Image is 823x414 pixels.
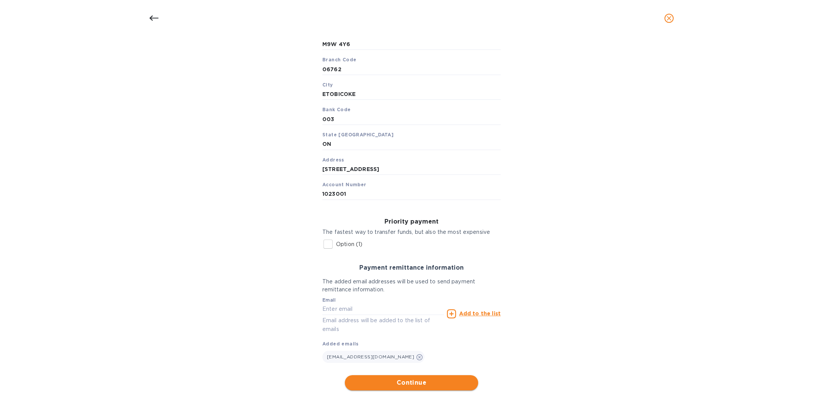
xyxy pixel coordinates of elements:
[322,278,501,294] p: The added email addresses will be used to send payment remittance information.
[322,64,501,75] input: Branch Code
[322,82,333,88] b: City
[322,228,501,236] p: The fastest way to transfer funds, but also the most expensive
[322,132,394,137] b: State [GEOGRAPHIC_DATA]
[322,157,344,163] b: Address
[459,310,501,316] u: Add to the list
[322,316,444,334] p: Email address will be added to the list of emails
[345,375,478,390] button: Continue
[322,39,501,50] input: Postcode
[327,354,414,360] span: [EMAIL_ADDRESS][DOMAIN_NAME]
[322,32,347,38] b: Postcode
[322,351,424,363] div: [EMAIL_ADDRESS][DOMAIN_NAME]
[322,189,501,200] input: Account Number
[322,341,359,347] b: Added emails
[351,378,472,387] span: Continue
[322,89,501,100] input: City
[336,240,362,248] p: Option (1)
[322,107,351,112] b: Bank Code
[322,304,444,315] input: Enter email
[660,9,678,27] button: close
[322,139,501,150] input: State Or Province
[322,57,356,62] b: Branch Code
[322,298,336,302] label: Email
[322,113,501,125] input: Bank Code
[322,218,501,225] h3: Priority payment
[322,182,367,187] b: Account Number
[322,264,501,272] h3: Payment remittance information
[322,163,501,175] input: Address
